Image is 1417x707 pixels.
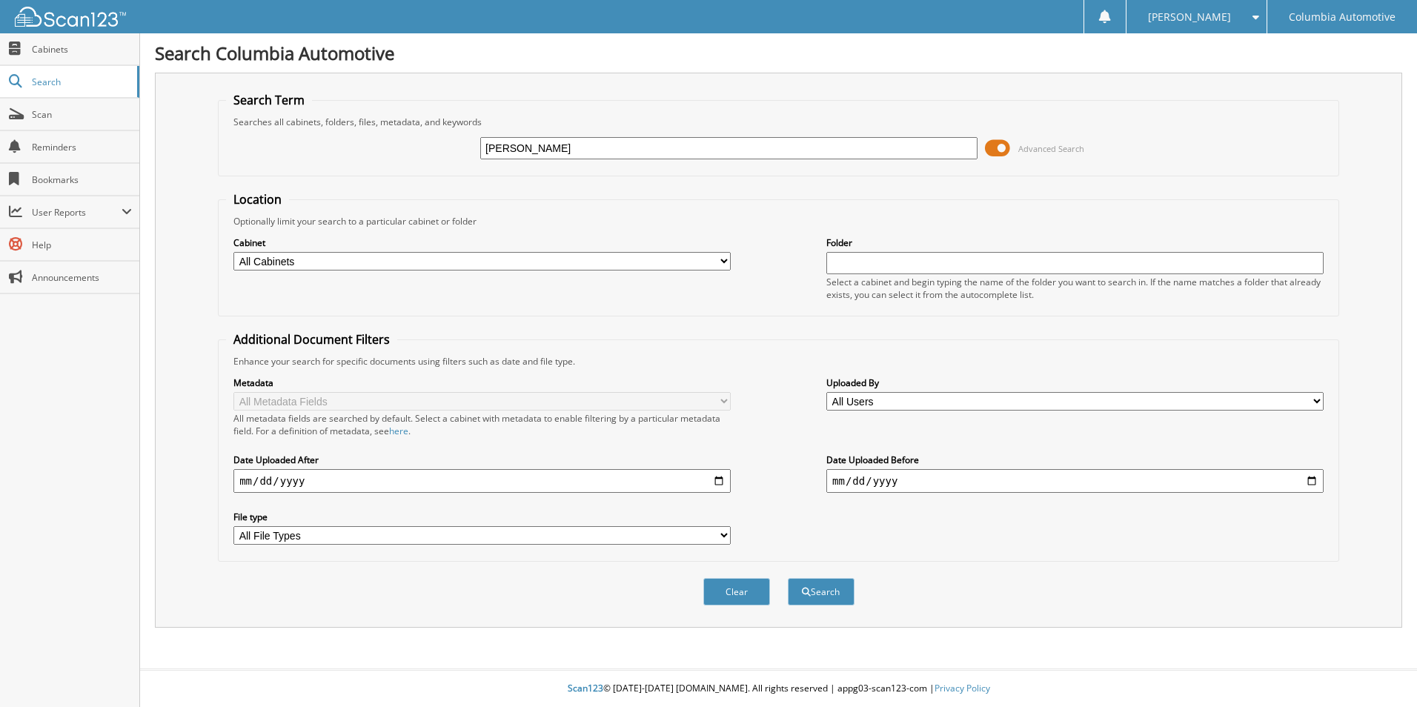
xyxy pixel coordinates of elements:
[233,469,731,493] input: start
[826,276,1324,301] div: Select a cabinet and begin typing the name of the folder you want to search in. If the name match...
[32,173,132,186] span: Bookmarks
[226,331,397,348] legend: Additional Document Filters
[32,239,132,251] span: Help
[1018,143,1084,154] span: Advanced Search
[233,376,731,389] label: Metadata
[389,425,408,437] a: here
[233,454,731,466] label: Date Uploaded After
[788,578,854,605] button: Search
[226,116,1331,128] div: Searches all cabinets, folders, files, metadata, and keywords
[32,206,122,219] span: User Reports
[233,511,731,523] label: File type
[32,43,132,56] span: Cabinets
[1343,636,1417,707] iframe: Chat Widget
[703,578,770,605] button: Clear
[226,215,1331,228] div: Optionally limit your search to a particular cabinet or folder
[826,454,1324,466] label: Date Uploaded Before
[226,355,1331,368] div: Enhance your search for specific documents using filters such as date and file type.
[140,671,1417,707] div: © [DATE]-[DATE] [DOMAIN_NAME]. All rights reserved | appg03-scan123-com |
[826,376,1324,389] label: Uploaded By
[15,7,126,27] img: scan123-logo-white.svg
[826,469,1324,493] input: end
[32,76,130,88] span: Search
[233,412,731,437] div: All metadata fields are searched by default. Select a cabinet with metadata to enable filtering b...
[32,271,132,284] span: Announcements
[226,191,289,208] legend: Location
[1289,13,1396,21] span: Columbia Automotive
[32,141,132,153] span: Reminders
[32,108,132,121] span: Scan
[568,682,603,694] span: Scan123
[233,236,731,249] label: Cabinet
[826,236,1324,249] label: Folder
[226,92,312,108] legend: Search Term
[935,682,990,694] a: Privacy Policy
[1148,13,1231,21] span: [PERSON_NAME]
[155,41,1402,65] h1: Search Columbia Automotive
